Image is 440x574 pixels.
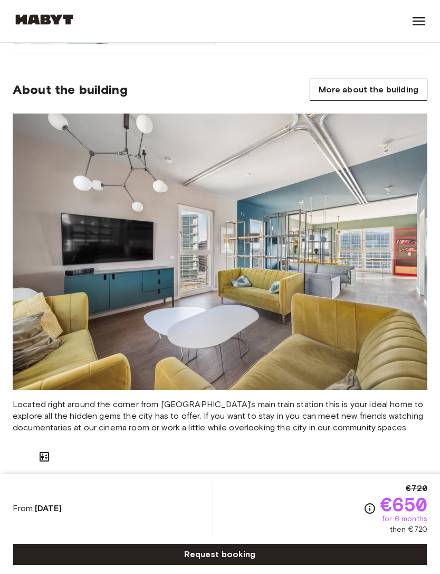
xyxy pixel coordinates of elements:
[13,14,76,25] img: Habyt
[382,514,427,524] span: for 6 months
[390,524,427,535] span: then €720
[406,482,427,495] span: €720
[364,502,376,515] svg: Check cost overview for full price breakdown. Please note that discounts apply to new joiners onl...
[380,495,427,514] span: €650
[13,82,128,98] span: About the building
[13,114,427,390] img: Placeholder image
[13,503,62,514] span: From:
[13,399,427,434] span: Located right around the corner from [GEOGRAPHIC_DATA]’s main train station this is your ideal ho...
[13,543,427,566] a: Request booking
[30,472,59,482] span: Elevator
[310,79,427,101] a: More about the building
[35,503,62,513] b: [DATE]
